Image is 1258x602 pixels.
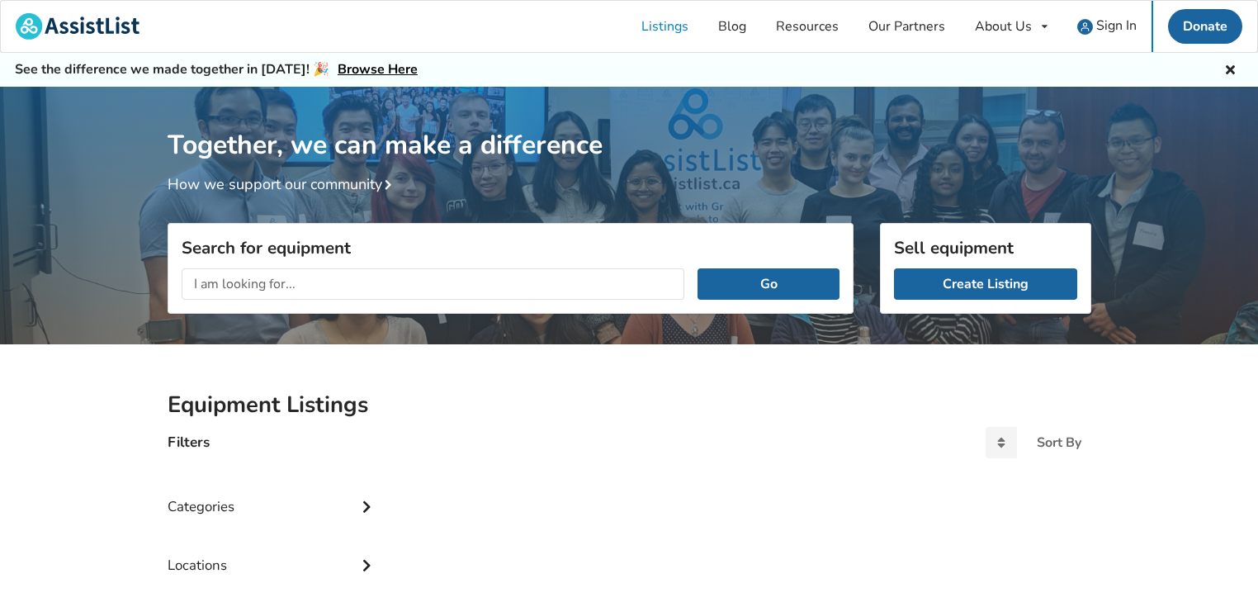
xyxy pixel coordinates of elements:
h1: Together, we can make a difference [168,87,1091,162]
h2: Equipment Listings [168,391,1091,420]
h4: Filters [168,433,210,452]
h3: Search for equipment [182,237,839,258]
h3: Sell equipment [894,237,1077,258]
a: Create Listing [894,268,1077,300]
a: Listings [627,1,703,52]
h5: See the difference we made together in [DATE]! 🎉 [15,61,418,78]
div: Categories [168,465,379,524]
span: Sign In [1096,17,1137,35]
a: Blog [703,1,761,52]
a: user icon Sign In [1062,1,1152,52]
img: user icon [1077,19,1093,35]
a: Resources [761,1,854,52]
a: Browse Here [338,60,418,78]
div: Locations [168,524,379,582]
input: I am looking for... [182,268,685,300]
div: Sort By [1037,436,1081,449]
a: How we support our community [168,174,399,194]
button: Go [698,268,839,300]
div: About Us [975,20,1032,33]
a: Our Partners [854,1,960,52]
a: Donate [1168,9,1242,44]
img: assistlist-logo [16,13,140,40]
